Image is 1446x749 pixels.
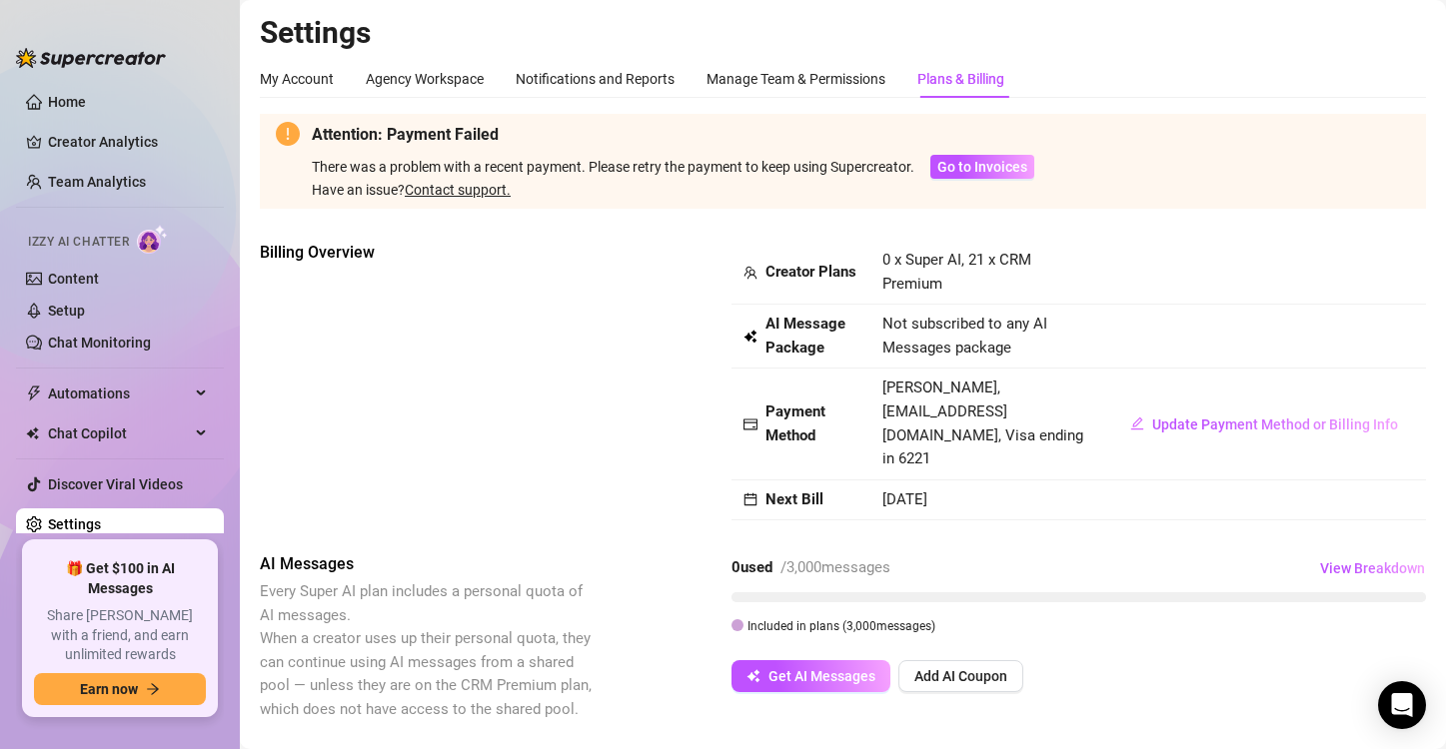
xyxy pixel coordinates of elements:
[780,558,890,576] span: / 3,000 messages
[48,126,208,158] a: Creator Analytics
[260,14,1426,52] h2: Settings
[516,68,675,90] div: Notifications and Reports
[80,681,138,697] span: Earn now
[26,426,39,440] img: Chat Copilot
[34,559,206,598] span: 🎁 Get $100 in AI Messages
[48,94,86,110] a: Home
[882,378,1083,467] span: [PERSON_NAME], [EMAIL_ADDRESS][DOMAIN_NAME], Visa ending in 6221
[34,606,206,665] span: Share [PERSON_NAME] with a friend, and earn unlimited rewards
[1378,681,1426,729] div: Open Intercom Messenger
[1114,408,1414,440] button: Update Payment Method or Billing Info
[276,122,300,146] span: exclamation-circle
[28,233,129,252] span: Izzy AI Chatter
[765,490,823,508] strong: Next Bill
[1320,560,1425,576] span: View Breakdown
[26,385,42,401] span: thunderbolt
[930,155,1034,179] button: Go to Invoices
[743,492,757,506] span: calendar
[1130,416,1144,430] span: edit
[48,377,190,409] span: Automations
[48,335,151,351] a: Chat Monitoring
[765,315,845,357] strong: AI Message Package
[882,251,1031,293] span: 0 x Super AI, 21 x CRM Premium
[405,182,511,198] a: Contact support.
[48,417,190,449] span: Chat Copilot
[768,668,875,684] span: Get AI Messages
[16,48,166,68] img: logo-BBDzfeDw.svg
[765,263,856,281] strong: Creator Plans
[747,619,935,633] span: Included in plans ( 3,000 messages)
[260,582,592,718] span: Every Super AI plan includes a personal quota of AI messages. When a creator uses up their person...
[1152,416,1398,432] span: Update Payment Method or Billing Info
[743,417,757,431] span: credit-card
[260,241,596,265] span: Billing Overview
[882,313,1090,360] span: Not subscribed to any AI Messages package
[882,490,927,508] span: [DATE]
[34,673,206,705] button: Earn nowarrow-right
[146,682,160,696] span: arrow-right
[937,159,1027,175] span: Go to Invoices
[1319,552,1426,584] button: View Breakdown
[731,558,772,576] strong: 0 used
[743,266,757,280] span: team
[707,68,885,90] div: Manage Team & Permissions
[48,174,146,190] a: Team Analytics
[914,668,1007,684] span: Add AI Coupon
[48,476,183,492] a: Discover Viral Videos
[48,516,101,532] a: Settings
[260,68,334,90] div: My Account
[898,660,1023,692] button: Add AI Coupon
[137,225,168,254] img: AI Chatter
[260,552,596,576] span: AI Messages
[765,402,825,444] strong: Payment Method
[731,660,890,692] button: Get AI Messages
[917,68,1004,90] div: Plans & Billing
[366,68,484,90] div: Agency Workspace
[48,271,99,287] a: Content
[312,125,499,144] strong: Attention: Payment Failed
[312,156,914,178] div: There was a problem with a recent payment. Please retry the payment to keep using Supercreator.
[312,179,1034,201] div: Have an issue?
[48,303,85,319] a: Setup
